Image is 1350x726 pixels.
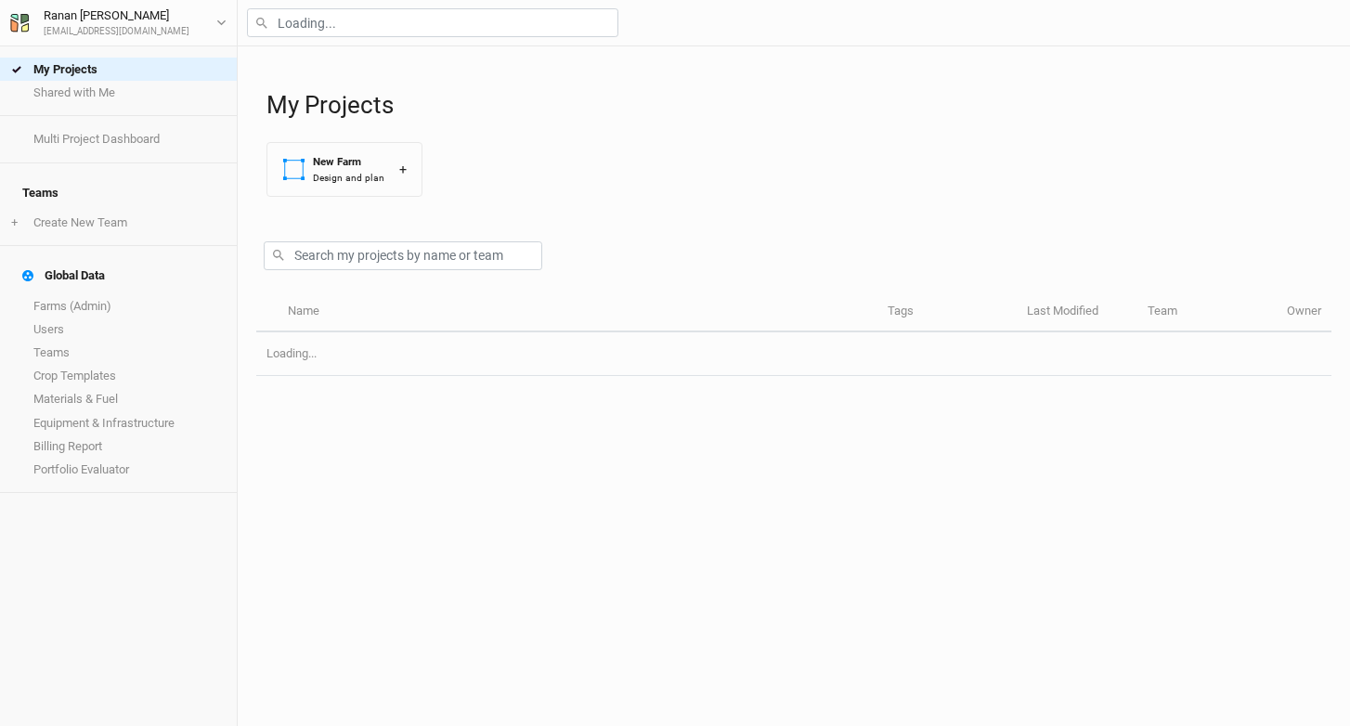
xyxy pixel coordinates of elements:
th: Tags [877,292,1017,332]
div: [EMAIL_ADDRESS][DOMAIN_NAME] [44,25,189,39]
div: New Farm [313,154,384,170]
input: Loading... [247,8,618,37]
th: Last Modified [1017,292,1137,332]
span: + [11,215,18,230]
input: Search my projects by name or team [264,241,542,270]
button: New FarmDesign and plan+ [266,142,422,197]
th: Owner [1277,292,1331,332]
button: Ranan [PERSON_NAME][EMAIL_ADDRESS][DOMAIN_NAME] [9,6,227,39]
td: Loading... [256,332,1331,376]
div: + [399,160,407,179]
h1: My Projects [266,91,1331,120]
h4: Teams [11,175,226,212]
th: Team [1137,292,1277,332]
div: Global Data [22,268,105,283]
div: Design and plan [313,171,384,185]
div: Ranan [PERSON_NAME] [44,6,189,25]
th: Name [277,292,876,332]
